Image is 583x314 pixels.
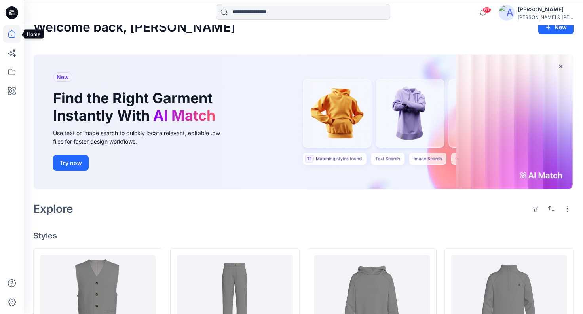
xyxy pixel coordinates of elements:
[53,155,89,171] button: Try now
[482,7,491,13] span: 67
[53,129,231,146] div: Use text or image search to quickly locate relevant, editable .bw files for faster design workflows.
[33,231,574,240] h4: Styles
[33,202,73,215] h2: Explore
[57,72,69,82] span: New
[518,14,573,20] div: [PERSON_NAME] & [PERSON_NAME]
[518,5,573,14] div: [PERSON_NAME]
[499,5,515,21] img: avatar
[153,107,215,124] span: AI Match
[33,20,235,35] h2: Welcome back, [PERSON_NAME]
[538,20,574,34] button: New
[53,90,219,124] h1: Find the Right Garment Instantly With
